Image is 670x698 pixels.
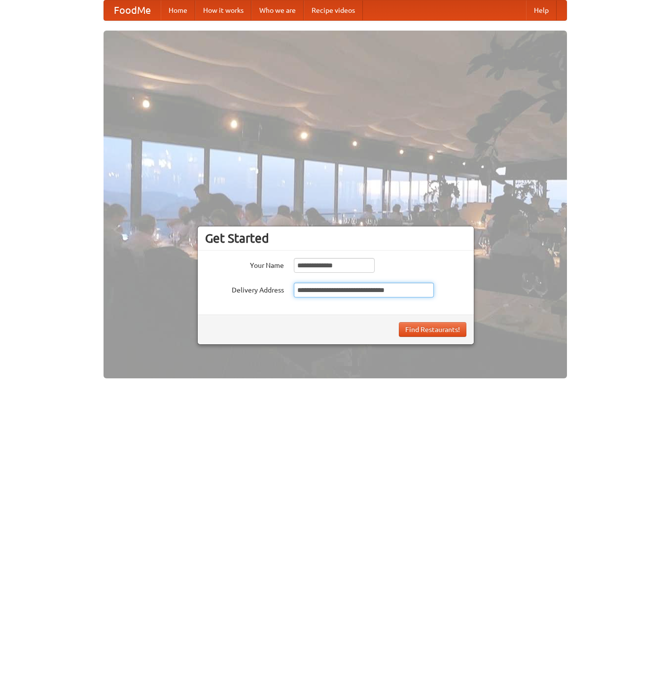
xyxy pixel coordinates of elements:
a: FoodMe [104,0,161,20]
label: Delivery Address [205,283,284,295]
a: Who we are [251,0,304,20]
a: Help [526,0,557,20]
label: Your Name [205,258,284,270]
h3: Get Started [205,231,466,246]
a: Recipe videos [304,0,363,20]
a: Home [161,0,195,20]
a: How it works [195,0,251,20]
button: Find Restaurants! [399,322,466,337]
